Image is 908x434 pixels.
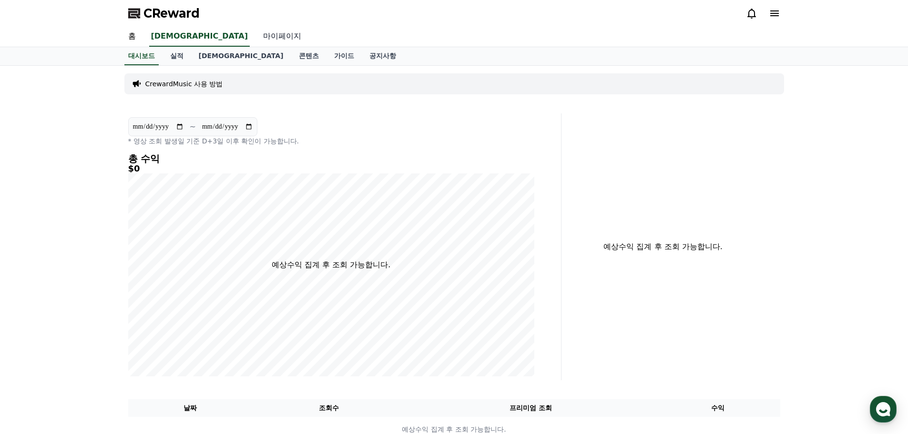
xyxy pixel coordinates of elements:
th: 수익 [656,399,780,417]
th: 조회수 [252,399,405,417]
h4: 총 수익 [128,153,534,164]
th: 날짜 [128,399,253,417]
a: [DEMOGRAPHIC_DATA] [191,47,291,65]
a: 홈 [121,27,143,47]
th: 프리미엄 조회 [406,399,656,417]
p: ~ [190,121,196,132]
span: 대화 [87,317,99,324]
p: * 영상 조회 발생일 기준 D+3일 이후 확인이 가능합니다. [128,136,534,146]
a: 마이페이지 [255,27,309,47]
a: CrewardMusic 사용 방법 [145,79,223,89]
a: 홈 [3,302,63,326]
span: 홈 [30,316,36,324]
a: 대시보드 [124,47,159,65]
a: [DEMOGRAPHIC_DATA] [149,27,250,47]
p: 예상수익 집계 후 조회 가능합니다. [569,241,757,252]
a: CReward [128,6,200,21]
p: 예상수익 집계 후 조회 가능합니다. [272,259,390,271]
h5: $0 [128,164,534,173]
a: 설정 [123,302,183,326]
span: 설정 [147,316,159,324]
a: 공지사항 [362,47,404,65]
a: 실적 [163,47,191,65]
a: 콘텐츠 [291,47,326,65]
a: 대화 [63,302,123,326]
span: CReward [143,6,200,21]
a: 가이드 [326,47,362,65]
